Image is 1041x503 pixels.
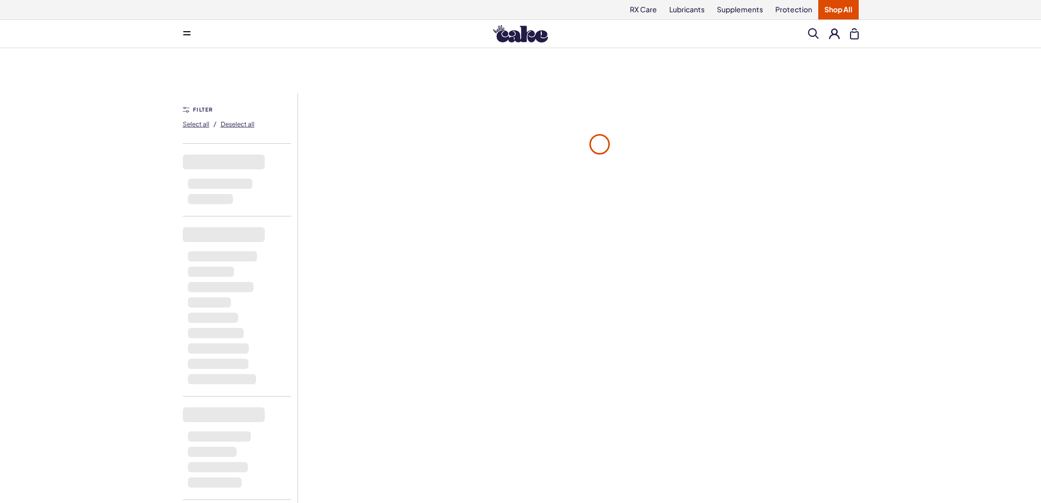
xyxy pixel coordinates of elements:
[183,120,209,128] span: Select all
[221,120,254,128] span: Deselect all
[221,116,254,132] button: Deselect all
[183,116,209,132] button: Select all
[214,119,217,128] span: /
[493,25,548,42] img: Hello Cake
